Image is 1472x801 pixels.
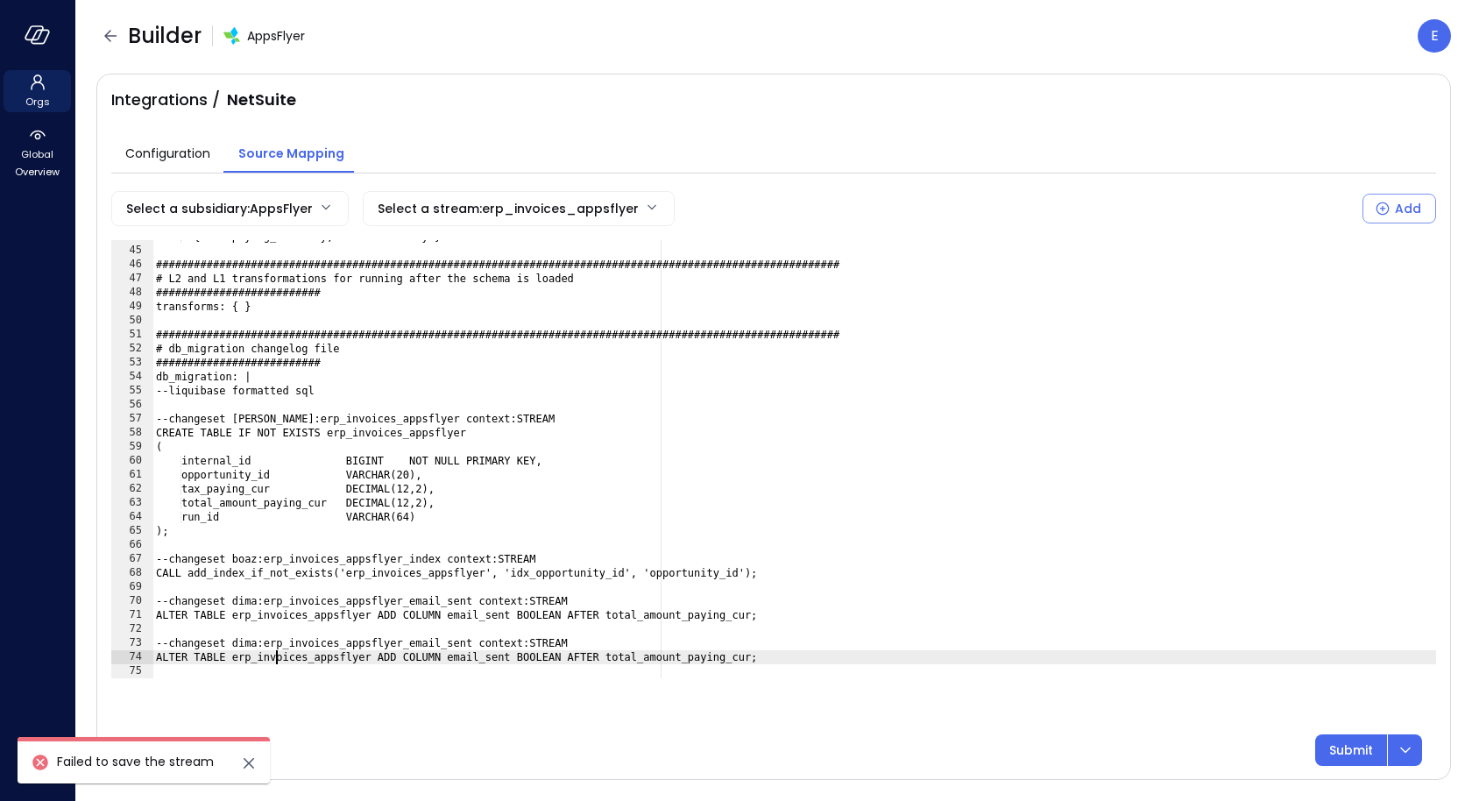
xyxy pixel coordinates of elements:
[1418,19,1451,53] div: Eleanor Yehudai
[111,314,153,328] div: 50
[1431,25,1439,46] p: E
[4,123,71,182] div: Global Overview
[111,356,153,370] div: 53
[111,636,153,650] div: 73
[111,538,153,552] div: 66
[111,580,153,594] div: 69
[57,753,214,770] span: Failed to save the stream
[111,244,153,258] div: 45
[111,454,153,468] div: 60
[227,89,296,111] span: NetSuite
[126,192,313,225] div: Select a subsidiary : AppsFlyer
[111,594,153,608] div: 70
[111,608,153,622] div: 71
[1395,198,1421,220] div: Add
[111,272,153,286] div: 47
[1362,194,1436,223] button: Add
[378,192,639,225] div: Select a stream : erp_invoices_appsflyer
[111,384,153,398] div: 55
[111,89,220,111] span: Integrations /
[111,370,153,384] div: 54
[1387,734,1422,766] button: dropdown-icon-button
[223,27,240,45] img: zbmm8o9awxf8yv3ehdzf
[111,398,153,412] div: 56
[111,664,153,678] div: 75
[111,258,153,272] div: 46
[111,328,153,342] div: 51
[125,144,210,163] span: Configuration
[111,566,153,580] div: 68
[25,93,50,110] span: Orgs
[11,145,64,181] span: Global Overview
[1315,734,1422,766] div: Button group with a nested menu
[4,70,71,112] div: Orgs
[1329,741,1373,760] p: Submit
[111,468,153,482] div: 61
[238,753,259,774] button: close
[238,144,344,163] span: Source Mapping
[111,412,153,426] div: 57
[111,342,153,356] div: 52
[111,510,153,524] div: 64
[128,22,202,50] span: Builder
[111,426,153,440] div: 58
[111,496,153,510] div: 63
[111,524,153,538] div: 65
[111,552,153,566] div: 67
[111,300,153,314] div: 49
[111,286,153,300] div: 48
[111,440,153,454] div: 59
[111,622,153,636] div: 72
[111,650,153,664] div: 74
[111,482,153,496] div: 62
[1315,734,1387,766] button: Submit
[247,26,305,46] span: AppsFlyer
[1362,191,1436,226] div: Select a Subsidiary to add a new Stream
